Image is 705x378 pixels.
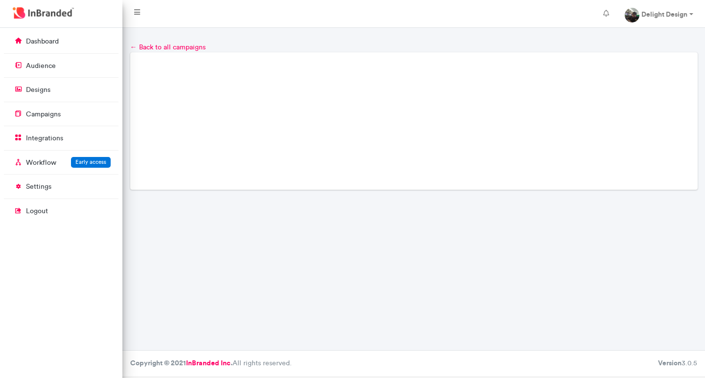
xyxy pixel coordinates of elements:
[625,8,639,22] img: profile dp
[4,80,118,99] a: designs
[10,5,76,21] img: InBranded Logo
[122,350,705,376] footer: All rights reserved.
[26,61,56,71] p: audience
[26,133,63,143] p: integrations
[4,105,118,123] a: campaigns
[641,10,687,19] strong: Delight Design
[130,43,206,51] a: ← Back to all campaigns
[4,177,118,196] a: settings
[75,158,106,165] span: Early access
[4,56,118,75] a: audience
[26,110,61,119] p: campaigns
[617,4,701,23] a: Delight Design
[4,129,118,147] a: integrations
[26,37,59,46] p: dashboard
[26,85,50,95] p: designs
[658,358,697,368] div: 3.0.5
[26,158,56,168] p: Workflow
[130,358,233,367] strong: Copyright © 2021 .
[26,206,48,216] p: logout
[186,358,231,367] a: InBranded Inc
[26,182,51,192] p: settings
[4,32,118,50] a: dashboard
[4,153,118,172] a: WorkflowEarly access
[658,358,681,367] b: Version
